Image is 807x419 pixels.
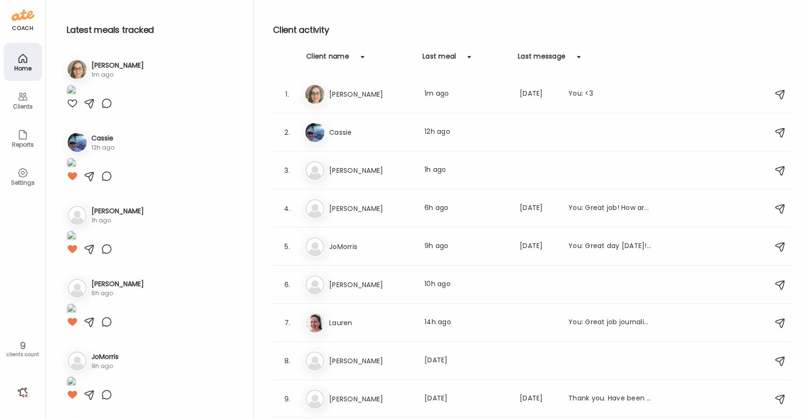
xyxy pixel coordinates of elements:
div: 6h ago [424,203,508,214]
img: bg-avatar-default.svg [305,199,324,218]
div: Clients [6,103,40,110]
img: images%2FLWLdH1wSKAW3US68JvMrF7OC12z2%2FsC2XpqLdTsK4oiJ6pxC2%2FpxceQpNgF11fk2yUCDHo_1080 [67,230,76,243]
div: 1. [282,89,293,100]
div: clients count [3,351,42,358]
div: 6h ago [91,289,144,298]
img: bg-avatar-default.svg [305,161,324,180]
div: 1m ago [91,70,144,79]
div: 6. [282,279,293,290]
div: 9h ago [91,362,119,370]
div: 12h ago [91,143,114,152]
img: ate [11,8,34,23]
div: 9 [3,340,42,351]
img: images%2FYr2TRmk546hTF5UKtBKijktb52i2%2FO8KLTwaJUz0MHLa2tHNq%2FtszHc2cnnmzLzSU8wj3r_1080 [67,85,76,98]
h3: [PERSON_NAME] [91,206,144,216]
div: Thank you. Have been trying to stick to It and finding it very insightful. Haven’t finished recor... [568,393,652,405]
div: 5. [282,241,293,252]
h3: [PERSON_NAME] [329,165,413,176]
h2: Client activity [273,23,792,37]
img: bg-avatar-default.svg [305,237,324,256]
div: 7. [282,317,293,329]
img: bg-avatar-default.svg [305,351,324,370]
img: avatars%2FjTu57vD8tzgDGGVSazPdCX9NNMy1 [68,133,87,152]
div: 4. [282,203,293,214]
h3: [PERSON_NAME] [91,279,144,289]
div: You: Great job journaling, [PERSON_NAME]!!! [568,317,652,329]
img: bg-avatar-default.svg [305,275,324,294]
h3: [PERSON_NAME] [91,60,144,70]
div: Client name [306,51,349,67]
div: Settings [6,180,40,186]
h2: Latest meals tracked [67,23,238,37]
div: 9. [282,393,293,405]
img: avatars%2FbDv86541nDhxdwMPuXsD4ZtcFAj1 [305,313,324,332]
div: [DATE] [520,89,557,100]
div: 1m ago [424,89,508,100]
div: You: Great job! How are you finding the app? [568,203,652,214]
div: 10h ago [424,279,508,290]
div: 2. [282,127,293,138]
h3: Cassie [329,127,413,138]
img: bg-avatar-default.svg [68,351,87,370]
img: images%2FjTu57vD8tzgDGGVSazPdCX9NNMy1%2FbjDjv9rSDq1zmYPef4rL%2FnZP2UdhNpXXMOvmO9nqB_1080 [67,158,76,170]
h3: [PERSON_NAME] [329,279,413,290]
div: Last message [518,51,565,67]
h3: Lauren [329,317,413,329]
div: You: <3 [568,89,652,100]
img: bg-avatar-default.svg [305,389,324,409]
h3: [PERSON_NAME] [329,393,413,405]
div: 3. [282,165,293,176]
div: Home [6,65,40,71]
div: 1h ago [91,216,144,225]
div: Reports [6,141,40,148]
div: coach [12,24,33,32]
div: 9h ago [424,241,508,252]
img: bg-avatar-default.svg [68,279,87,298]
img: avatars%2FjTu57vD8tzgDGGVSazPdCX9NNMy1 [305,123,324,142]
h3: [PERSON_NAME] [329,89,413,100]
h3: JoMorris [329,241,413,252]
h3: JoMorris [91,352,119,362]
div: [DATE] [424,355,508,367]
div: Last meal [423,51,456,67]
img: images%2FgmSstZT9MMajQAFtUNwOfXGkKsY2%2F6QvCq98e02GktjDyvNCC%2FWvR5fNY421yBuczs0KsI_1080 [67,303,76,316]
div: 14h ago [424,317,508,329]
img: avatars%2FYr2TRmk546hTF5UKtBKijktb52i2 [305,85,324,104]
div: 8. [282,355,293,367]
img: images%2F1KjkGFBI6Te2W9JquM6ZZ46nDCs1%2FMdmWm3hIAvSgMWPLRWEw%2FeoXbaqCUdIKr89ZbXCfr_1080 [67,376,76,389]
div: [DATE] [520,241,557,252]
img: avatars%2FYr2TRmk546hTF5UKtBKijktb52i2 [68,60,87,79]
div: 1h ago [424,165,508,176]
div: [DATE] [424,393,508,405]
img: bg-avatar-default.svg [68,206,87,225]
div: You: Great day [DATE]! Good protein, veggies and even beans! [568,241,652,252]
div: [DATE] [520,393,557,405]
div: 12h ago [424,127,508,138]
div: [DATE] [520,203,557,214]
h3: [PERSON_NAME] [329,355,413,367]
h3: Cassie [91,133,114,143]
h3: [PERSON_NAME] [329,203,413,214]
